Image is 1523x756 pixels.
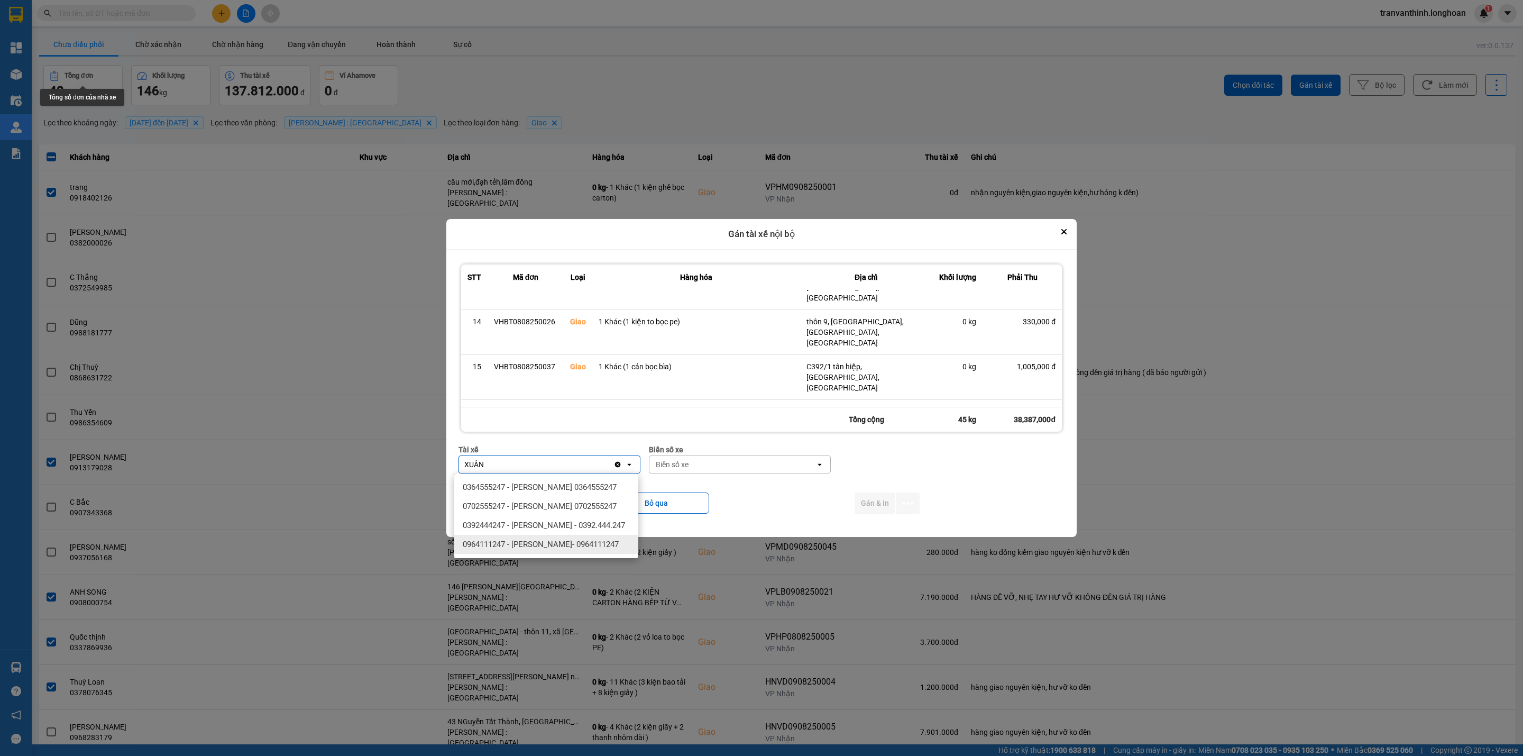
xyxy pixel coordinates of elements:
div: Giao [570,316,586,327]
div: Khối lượng [939,271,976,284]
div: Phải Thu [989,271,1056,284]
div: Hàng hóa [599,271,794,284]
div: 1 Khác (1 kiện to bọc pe) [599,316,794,327]
div: Tổng cộng [800,407,932,432]
button: Gán & In [855,493,895,514]
ul: Menu [454,473,638,558]
div: Loại [570,271,586,284]
div: Gán tài xế nội bộ [446,219,1077,250]
span: 0964111247 - [PERSON_NAME]- 0964111247 [463,539,619,550]
div: Tổ 10B. Long Đức 1. [GEOGRAPHIC_DATA]. [GEOGRAPHIC_DATA]. [GEOGRAPHIC_DATA]. [806,406,926,449]
span: 0392444247 - [PERSON_NAME] - 0392.444.247 [463,520,625,531]
div: VHBT0808250026 [494,316,557,327]
div: 1 Khác (1 cản bọc bìa) [599,361,794,372]
div: 0 kg [939,406,976,417]
div: Giao [570,406,586,417]
button: Bỏ qua [603,493,709,514]
div: thôn 9, [GEOGRAPHIC_DATA], [GEOGRAPHIC_DATA], [GEOGRAPHIC_DATA] [806,316,926,348]
div: 1 Khác (1 kiện bọc pe nhỏ ) [599,406,794,417]
svg: Clear value [613,460,622,469]
svg: open [815,460,824,469]
div: 0 kg [939,316,976,327]
div: VHBT0808250037 [494,361,557,372]
div: 14 [467,316,481,327]
div: C392/1 tân hiệp, [GEOGRAPHIC_DATA], [GEOGRAPHIC_DATA] [806,361,926,393]
div: Giao [570,361,586,372]
div: 38,387,000đ [983,407,1062,432]
div: Địa chỉ [806,271,926,284]
span: 0364555247 - [PERSON_NAME] 0364555247 [463,482,617,493]
svg: open [625,460,634,469]
div: STT [467,271,481,284]
div: 16 [467,406,481,417]
div: Biển số xe [649,444,831,456]
button: Close [1058,225,1070,238]
div: Tài xế [458,444,640,456]
div: Biển số xe [656,459,689,470]
div: 330,000 đ [989,316,1056,327]
div: VPMD0808250037 [494,406,557,417]
div: 547,000 đ [989,406,1056,417]
div: dialog [446,219,1077,537]
div: Tổng số đơn của nhà xe [40,89,124,106]
span: 0702555247 - [PERSON_NAME] 0702555247 [463,501,617,512]
div: 1,005,000 đ [989,361,1056,372]
div: 15 [467,361,481,372]
div: 45 kg [932,407,983,432]
div: Mã đơn [494,271,557,284]
div: 0 kg [939,361,976,372]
